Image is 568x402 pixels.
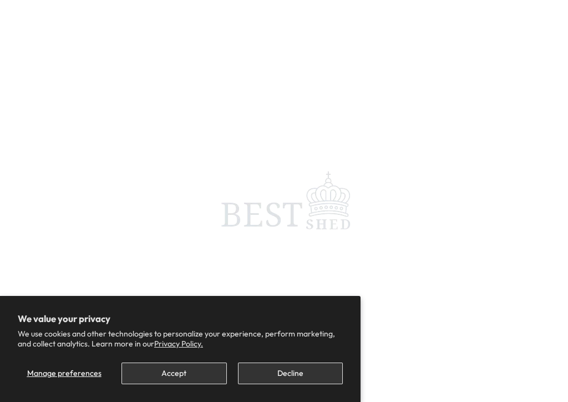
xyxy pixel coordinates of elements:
a: Privacy Policy. [154,339,203,349]
button: Manage preferences [18,363,110,384]
button: Decline [238,363,343,384]
p: We use cookies and other technologies to personalize your experience, perform marketing, and coll... [18,329,343,349]
span: Manage preferences [27,368,102,378]
button: Accept [121,363,226,384]
h2: We value your privacy [18,314,343,324]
